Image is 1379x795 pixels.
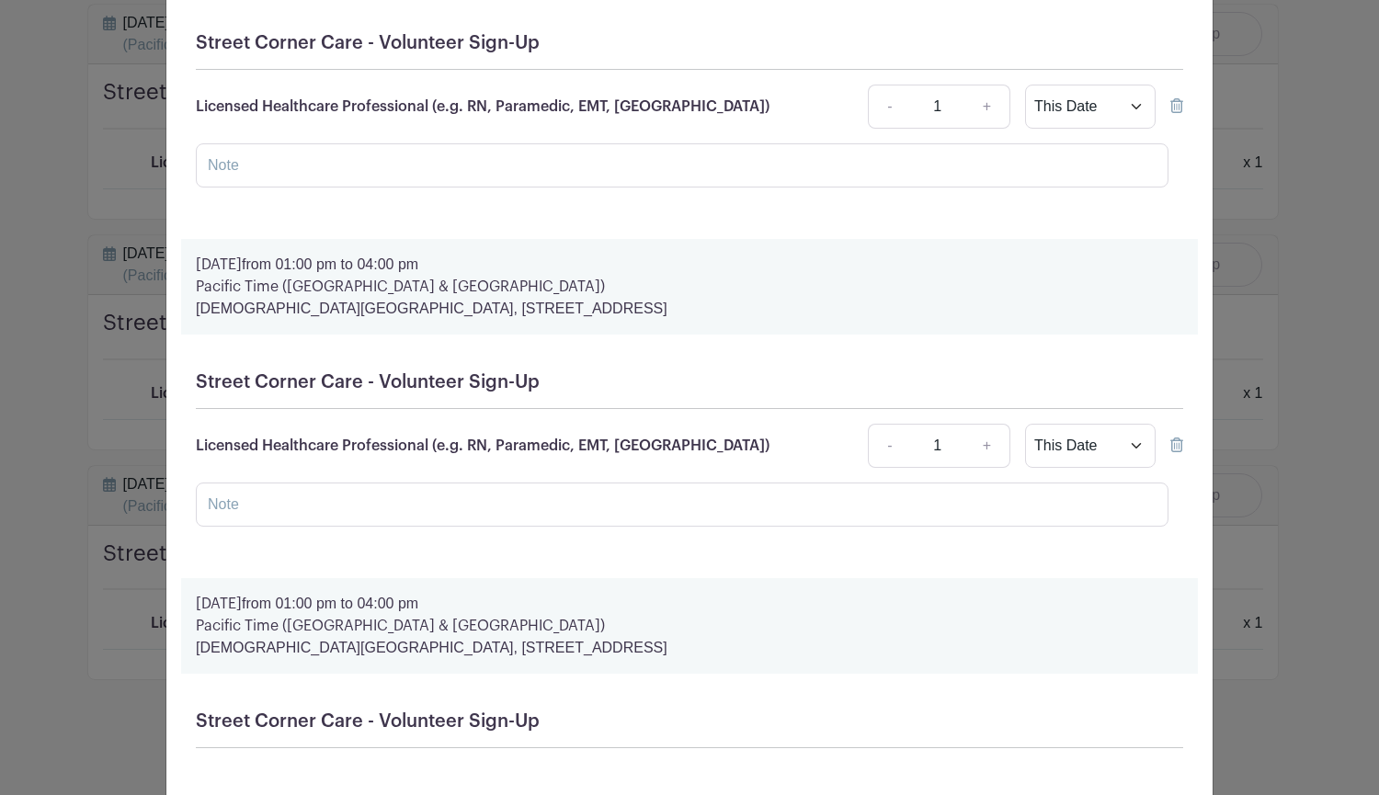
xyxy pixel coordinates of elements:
[964,85,1010,129] a: +
[196,371,1183,393] h5: Street Corner Care - Volunteer Sign-Up
[964,424,1010,468] a: +
[196,99,769,114] span: Licensed Healthcare Professional (e.g. RN, Paramedic, EMT, [GEOGRAPHIC_DATA])
[868,424,910,468] a: -
[196,143,1168,187] input: Note
[196,438,769,453] span: Licensed Healthcare Professional (e.g. RN, Paramedic, EMT, [GEOGRAPHIC_DATA])
[196,257,242,272] strong: [DATE]
[196,298,1183,320] p: [DEMOGRAPHIC_DATA][GEOGRAPHIC_DATA], [STREET_ADDRESS]
[196,593,1183,615] p: from 01:00 pm to 04:00 pm
[868,85,910,129] a: -
[196,619,605,633] strong: Pacific Time ([GEOGRAPHIC_DATA] & [GEOGRAPHIC_DATA])
[196,254,1183,276] p: from 01:00 pm to 04:00 pm
[196,637,1183,659] p: [DEMOGRAPHIC_DATA][GEOGRAPHIC_DATA], [STREET_ADDRESS]
[196,32,1183,54] h5: Street Corner Care - Volunteer Sign-Up
[196,483,1168,527] input: Note
[196,279,605,294] strong: Pacific Time ([GEOGRAPHIC_DATA] & [GEOGRAPHIC_DATA])
[196,710,1183,733] h5: Street Corner Care - Volunteer Sign-Up
[196,596,242,611] strong: [DATE]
